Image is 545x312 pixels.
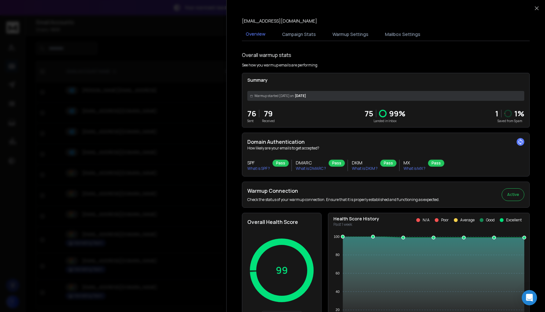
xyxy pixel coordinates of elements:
button: Warmup Settings [329,27,372,41]
p: 99 % [389,108,405,119]
button: Active [502,188,524,201]
span: Warmup started [DATE] on [254,94,294,98]
p: What is DMARC ? [296,166,326,171]
button: Mailbox Settings [381,27,424,41]
p: Sent [247,119,256,123]
p: What is DKIM ? [352,166,378,171]
h3: DMARC [296,160,326,166]
p: N/A [423,218,430,223]
tspan: 20 [336,308,339,312]
p: Saved from Spam [495,119,524,123]
div: Open Intercom Messenger [522,290,537,305]
p: Check the status of your warmup connection. Ensure that it is properly established and functionin... [247,197,440,202]
div: Pass [329,160,345,167]
p: 99 [276,265,288,276]
p: Good [486,218,495,223]
div: Pass [428,160,444,167]
button: Campaign Stats [278,27,320,41]
h1: Overall warmup stats [242,51,291,59]
tspan: 60 [336,271,339,275]
tspan: 100 [334,235,339,239]
p: Average [460,218,475,223]
div: Pass [272,160,289,167]
tspan: 80 [336,253,339,257]
div: [DATE] [247,91,524,101]
tspan: 40 [336,290,339,294]
p: 1 % [514,108,524,119]
p: How likely are your emails to get accepted? [247,146,524,151]
p: Landed in Inbox [365,119,405,123]
strong: 1 [495,108,498,119]
p: Excellent [506,218,522,223]
button: Overview [242,27,269,42]
h3: SPF [247,160,270,166]
p: 75 [365,108,373,119]
p: What is MX ? [403,166,425,171]
p: Health Score History [333,216,379,222]
h2: Overall Health Score [247,218,316,226]
p: Past 1 week [333,222,379,227]
div: Pass [380,160,396,167]
p: Summary [247,77,524,83]
h2: Domain Authentication [247,138,524,146]
p: See how you warmup emails are performing [242,63,317,68]
p: [EMAIL_ADDRESS][DOMAIN_NAME] [242,18,317,24]
p: 76 [247,108,256,119]
h2: Warmup Connection [247,187,440,195]
p: Poor [441,218,449,223]
p: Received [262,119,275,123]
h3: DKIM [352,160,378,166]
p: What is SPF ? [247,166,270,171]
p: 79 [262,108,275,119]
h3: MX [403,160,425,166]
